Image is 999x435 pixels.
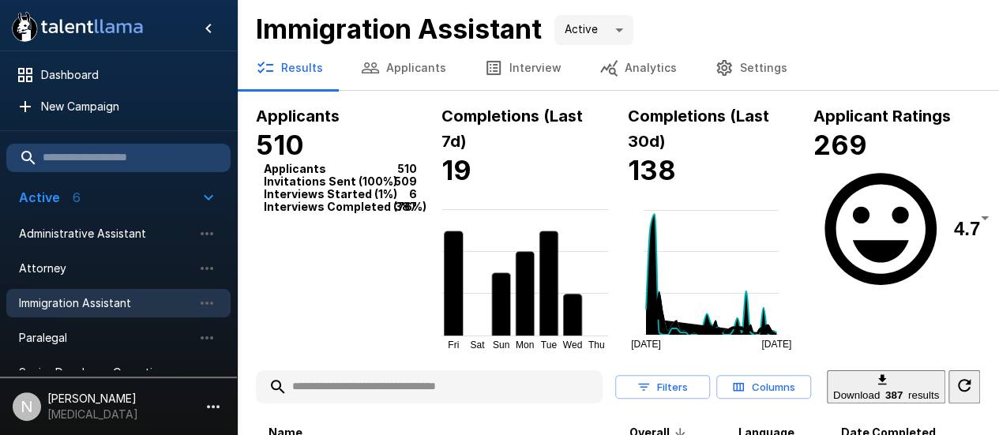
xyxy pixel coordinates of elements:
tspan: Sat [471,339,486,351]
tspan: [DATE] [630,339,660,350]
tspan: Thu [588,339,605,351]
h2: 4.7 [954,218,980,240]
p: 509 [394,172,417,189]
button: Interview [465,46,580,90]
button: Applicants [342,46,465,90]
button: Download 387 results [827,370,945,403]
tspan: [DATE] [761,339,791,350]
b: Completions (Last 30d) [628,107,769,151]
p: 387 [395,197,417,214]
p: Invitations Sent [264,172,397,189]
button: Columns [716,375,811,399]
tspan: Sun [493,339,509,351]
b: 510 [256,129,304,161]
b: 387 [885,389,903,401]
b: Applicants [256,107,340,126]
b: Immigration Assistant [256,13,542,45]
span: ( 1 %) [372,186,397,200]
p: Interviews Completed [264,197,426,214]
span: ( 100 %) [356,174,397,187]
button: Settings [696,46,806,90]
tspan: Mon [516,339,534,351]
button: Updated Today - 11:23 AM [948,370,980,403]
tspan: Tue [541,339,558,351]
p: Applicants [264,159,326,176]
b: 138 [628,154,676,186]
button: Analytics [580,46,696,90]
b: Applicant Ratings [813,107,951,126]
p: 510 [397,159,417,176]
p: 6 [409,185,417,201]
p: Interviews Started [264,185,397,201]
tspan: Wed [563,339,582,351]
div: Active [554,15,633,45]
b: 19 [441,154,471,186]
b: 269 [813,129,867,161]
button: Results [237,46,342,90]
span: ( 76 %) [391,199,426,212]
tspan: Fri [448,339,459,351]
button: Filters [615,375,710,399]
b: Completions (Last 7d) [441,107,583,151]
